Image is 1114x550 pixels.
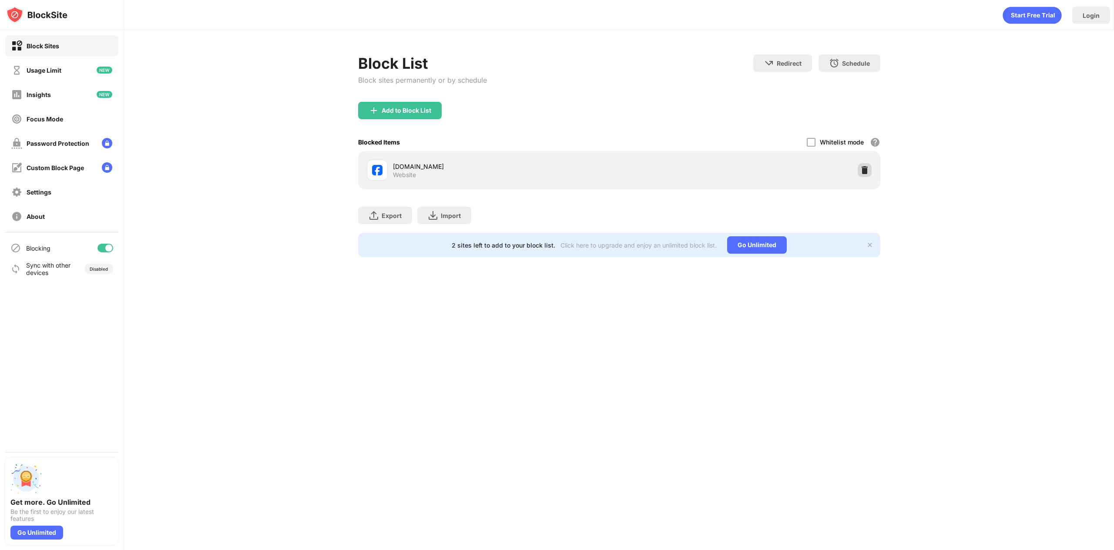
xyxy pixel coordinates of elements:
div: Go Unlimited [10,526,63,540]
img: push-unlimited.svg [10,463,42,494]
img: x-button.svg [866,241,873,248]
div: Password Protection [27,140,89,147]
div: Website [393,171,416,179]
div: Import [441,212,461,219]
div: Focus Mode [27,115,63,123]
div: Block List [358,54,487,72]
div: Usage Limit [27,67,61,74]
img: favicons [372,165,383,175]
div: Go Unlimited [727,236,787,254]
div: Blocked Items [358,138,400,146]
img: sync-icon.svg [10,264,21,274]
div: Whitelist mode [820,138,864,146]
div: Add to Block List [382,107,431,114]
div: Custom Block Page [27,164,84,171]
img: new-icon.svg [97,91,112,98]
div: [DOMAIN_NAME] [393,162,619,171]
img: customize-block-page-off.svg [11,162,22,173]
div: Get more. Go Unlimited [10,498,113,506]
div: Schedule [842,60,870,67]
img: lock-menu.svg [102,162,112,173]
img: about-off.svg [11,211,22,222]
img: focus-off.svg [11,114,22,124]
img: lock-menu.svg [102,138,112,148]
div: Click here to upgrade and enjoy an unlimited block list. [560,241,717,249]
img: new-icon.svg [97,67,112,74]
div: Login [1083,12,1100,19]
img: block-on.svg [11,40,22,51]
div: Sync with other devices [26,262,71,276]
img: password-protection-off.svg [11,138,22,149]
div: Insights [27,91,51,98]
div: Settings [27,188,51,196]
img: time-usage-off.svg [11,65,22,76]
div: About [27,213,45,220]
div: Redirect [777,60,802,67]
img: logo-blocksite.svg [6,6,67,23]
div: animation [1003,7,1062,24]
div: 2 sites left to add to your block list. [452,241,555,249]
div: Disabled [90,266,108,272]
div: Blocking [26,245,50,252]
div: Be the first to enjoy our latest features [10,508,113,522]
div: Block sites permanently or by schedule [358,76,487,84]
div: Block Sites [27,42,59,50]
div: Export [382,212,402,219]
img: insights-off.svg [11,89,22,100]
img: settings-off.svg [11,187,22,198]
img: blocking-icon.svg [10,243,21,253]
